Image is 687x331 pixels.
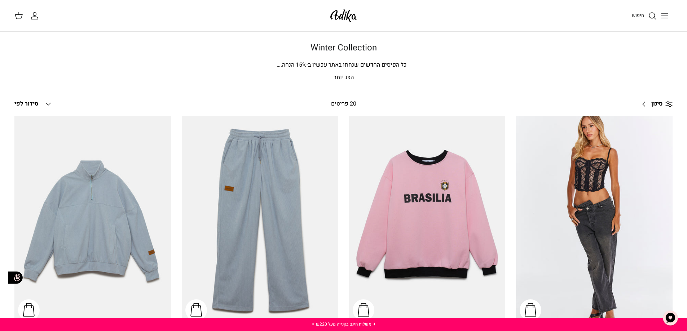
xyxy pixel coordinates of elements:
[14,116,171,325] a: סווטשירט City Strolls אוברסייז
[30,12,42,20] a: החשבון שלי
[637,95,673,113] a: סינון
[182,116,338,325] a: מכנסי טרנינג City strolls
[516,116,673,325] a: ג׳ינס All Or Nothing קריס-קרוס | BOYFRIEND
[307,61,407,69] span: כל הפיסים החדשים שנחתו באתר עכשיו ב-
[651,99,662,109] span: סינון
[14,99,38,108] span: סידור לפי
[632,12,644,19] span: חיפוש
[328,7,359,24] img: Adika IL
[311,321,376,327] a: ✦ משלוח חינם בקנייה מעל ₪220 ✦
[349,116,506,325] a: סווטשירט Brazilian Kid
[657,8,673,24] button: Toggle menu
[296,61,302,69] span: 15
[91,43,596,53] h1: Winter Collection
[277,61,307,69] span: % הנחה.
[268,99,419,109] div: 20 פריטים
[91,73,596,82] p: הצג יותר
[632,12,657,20] a: חיפוש
[660,307,681,329] button: צ'אט
[14,96,53,112] button: סידור לפי
[5,268,25,287] img: accessibility_icon02.svg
